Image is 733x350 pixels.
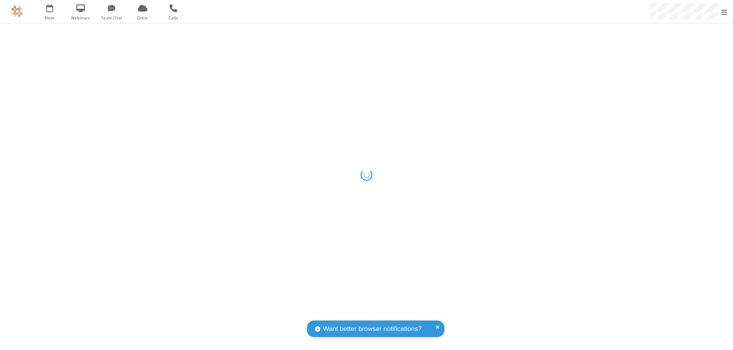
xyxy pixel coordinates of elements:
[128,15,157,21] span: Drive
[97,15,126,21] span: Team Chat
[11,6,23,17] img: QA Selenium DO NOT DELETE OR CHANGE
[36,15,64,21] span: Meet
[323,324,421,334] span: Want better browser notifications?
[66,15,95,21] span: Webinars
[159,15,188,21] span: Calls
